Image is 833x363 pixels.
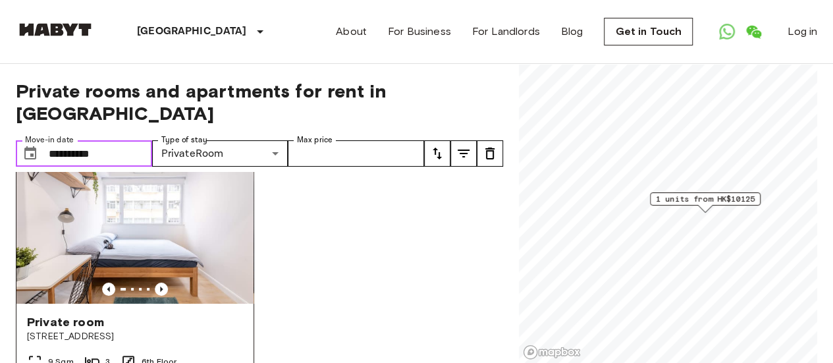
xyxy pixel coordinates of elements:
a: Mapbox logo [523,345,581,360]
button: tune [424,140,450,167]
button: Previous image [102,283,115,296]
span: Private room [27,314,104,330]
div: PrivateRoom [152,140,288,167]
a: Log in [788,24,817,40]
a: Open WhatsApp [714,18,740,45]
button: Choose date, selected date is 24 Oct 2025 [17,140,43,167]
button: tune [450,140,477,167]
span: [STREET_ADDRESS] [27,330,243,343]
label: Type of stay [161,134,207,146]
div: Map marker [650,192,761,213]
a: Blog [561,24,583,40]
label: Max price [297,134,333,146]
img: Habyt [16,23,95,36]
a: Get in Touch [604,18,693,45]
img: Marketing picture of unit HK-01-012-001-03 [16,146,254,304]
a: Open WeChat [740,18,766,45]
span: Private rooms and apartments for rent in [GEOGRAPHIC_DATA] [16,80,503,125]
button: tune [477,140,503,167]
a: For Landlords [472,24,540,40]
p: [GEOGRAPHIC_DATA] [137,24,247,40]
label: Move-in date [25,134,74,146]
span: 1 units from HK$10125 [656,193,755,205]
a: For Business [388,24,451,40]
a: About [336,24,367,40]
button: Previous image [155,283,168,296]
